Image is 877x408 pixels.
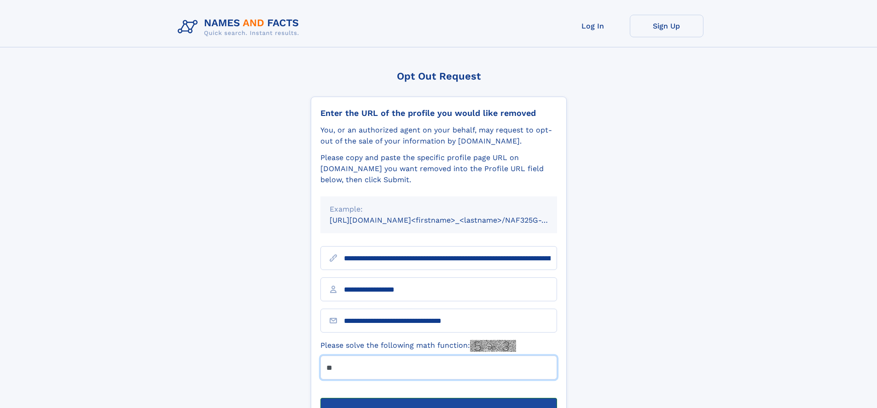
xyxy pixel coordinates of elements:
[320,340,516,352] label: Please solve the following math function:
[320,152,557,185] div: Please copy and paste the specific profile page URL on [DOMAIN_NAME] you want removed into the Pr...
[320,125,557,147] div: You, or an authorized agent on your behalf, may request to opt-out of the sale of your informatio...
[556,15,630,37] a: Log In
[630,15,703,37] a: Sign Up
[320,108,557,118] div: Enter the URL of the profile you would like removed
[330,216,575,224] small: [URL][DOMAIN_NAME]<firstname>_<lastname>/NAF325G-xxxxxxxx
[311,70,567,82] div: Opt Out Request
[330,204,548,215] div: Example:
[174,15,307,40] img: Logo Names and Facts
